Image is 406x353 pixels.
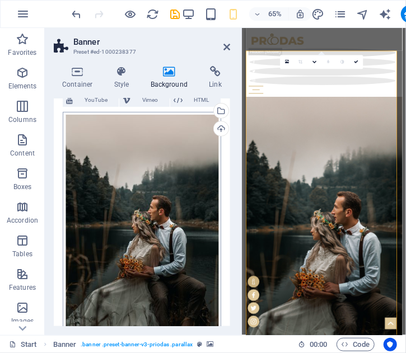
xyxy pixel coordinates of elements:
[379,8,392,21] i: AI Writer
[349,55,363,69] a: Confirm ( Ctrl ⏎ )
[295,9,305,19] i: On resize automatically adjust zoom level to fit chosen device.
[7,216,38,225] p: Accordion
[63,112,221,347] div: pexels-matthew-5607654.jpg
[70,7,83,21] button: undo
[71,8,83,21] i: Undo: Change background (Ctrl+Z)
[310,338,327,351] span: 00 00
[335,55,349,69] a: Greyscale
[207,341,213,347] i: This element contains a background
[106,66,142,90] h4: Style
[334,7,347,21] button: pages
[249,7,289,21] button: 65%
[311,7,325,21] button: design
[298,338,328,351] h6: Session time
[9,338,37,351] a: Click to cancel selection. Double-click to open Pages
[13,182,32,191] p: Boxes
[266,7,284,21] h6: 65%
[134,93,166,107] span: Vimeo
[357,8,370,21] i: Navigator
[356,7,370,21] button: navigator
[186,93,217,107] span: HTML
[11,317,34,326] p: Images
[8,48,36,57] p: Favorites
[81,338,193,351] span: . banner .preset-banner-v3-priodas .parallax
[379,7,392,21] button: text_generator
[8,115,36,124] p: Columns
[9,283,36,292] p: Features
[334,8,347,21] i: Pages (Ctrl+Alt+S)
[12,250,32,258] p: Tables
[142,66,201,90] h4: Background
[280,55,294,69] a: Select files from the file manager, stock photos, or upload file(s)
[124,7,137,21] button: Click here to leave preview mode and continue editing
[342,338,370,351] span: Code
[73,37,230,47] h2: Banner
[169,8,182,21] i: Save (Ctrl+S)
[53,338,214,351] nav: breadcrumb
[337,338,375,351] button: Code
[197,341,202,347] i: This element is a customizable preset
[73,47,208,57] h3: Preset #ed-1000238377
[8,82,37,91] p: Elements
[200,66,230,90] h4: Link
[53,338,77,351] span: Click to select. Double-click to edit
[307,55,321,69] a: Change orientation
[10,149,35,158] p: Content
[318,340,319,349] span: :
[384,338,397,351] button: Usercentrics
[293,55,307,69] a: Crop mode
[170,93,221,107] button: HTML
[63,93,119,107] button: YouTube
[169,7,182,21] button: save
[146,7,160,21] button: reload
[54,66,106,90] h4: Container
[119,93,169,107] button: Vimeo
[321,55,335,69] a: Blur
[147,8,160,21] i: Reload page
[312,8,325,21] i: Design (Ctrl+Alt+Y)
[76,93,115,107] span: YouTube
